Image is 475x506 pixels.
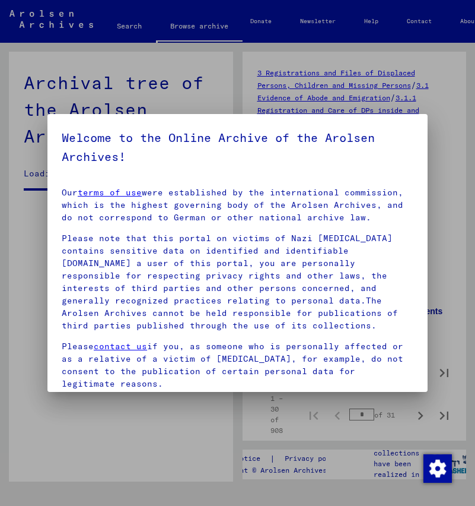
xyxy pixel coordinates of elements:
p: Please note that this portal on victims of Nazi [MEDICAL_DATA] contains sensitive data on identif... [62,232,413,332]
img: Change consent [423,454,452,483]
p: Our were established by the international commission, which is the highest governing body of the ... [62,186,413,224]
a: contact us [94,341,147,352]
p: Please if you, as someone who is personally affected or as a relative of a victim of [MEDICAL_DAT... [62,340,413,390]
div: Change consent [423,454,451,482]
h5: Welcome to the Online Archive of the Arolsen Archives! [62,128,413,166]
a: terms of use [78,187,142,198]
